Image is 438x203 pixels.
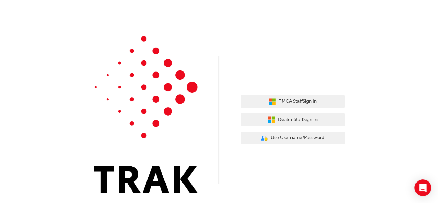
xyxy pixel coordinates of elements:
[241,113,345,126] button: Dealer StaffSign In
[271,134,324,142] span: Use Username/Password
[94,36,198,193] img: Trak
[241,95,345,108] button: TMCA StaffSign In
[414,179,431,196] div: Open Intercom Messenger
[278,116,318,124] span: Dealer Staff Sign In
[241,132,345,145] button: Use Username/Password
[279,98,317,105] span: TMCA Staff Sign In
